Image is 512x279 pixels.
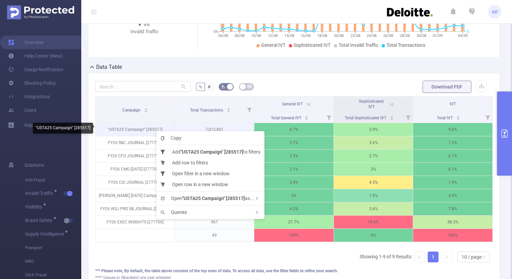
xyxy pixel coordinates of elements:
[227,107,231,111] div: Sort
[244,97,254,123] i: Filter menu
[390,117,393,119] i: icon: caret-down
[271,116,302,120] span: Total General IVT
[144,22,150,27] span: 9%
[413,189,492,202] p: 4.9%
[334,202,413,215] p: 3.6%
[428,252,439,262] li: 1
[95,136,175,149] p: FY26 R&C JOURNAL [277705]
[367,34,377,38] tspan: 24/08
[359,99,384,109] span: Sophisticated IVT
[428,252,438,262] a: 1
[95,163,175,176] p: FY26 CMO [DATE] [277704]
[350,34,360,38] tspan: 22/08
[334,150,413,162] p: 2.7%
[254,202,334,215] p: 4.2%
[161,135,182,141] span: Copy
[433,34,443,38] tspan: 01/09
[456,115,460,119] div: Sort
[144,107,148,109] i: icon: caret-up
[214,29,218,34] tspan: 0%
[8,49,63,63] a: Help Center (New)
[33,123,93,134] div: "USTA25 Campaign" [285517]
[218,34,228,38] tspan: 06/08
[208,84,211,89] span: #
[161,210,168,215] i: icon: search
[423,81,471,93] button: Download PDF
[180,149,243,155] b: "USTA25 Campaign" [285517]
[175,229,254,242] p: 49
[254,176,334,189] p: 3.4%
[248,84,252,88] i: icon: table
[227,110,230,112] i: icon: caret-down
[413,163,492,176] p: 6.1%
[182,196,245,201] b: "USTA25 Campaign" [285517]
[156,179,264,190] li: Open row in a new window
[25,191,56,196] span: Invalid Traffic
[161,136,168,140] i: icon: copy
[161,196,254,201] span: Open as...
[121,28,168,35] div: Invalid Traffic
[95,216,175,228] p: FY26 EXEC INSIGHTS [277706]
[25,232,66,236] span: Supply Intelligence
[144,110,148,112] i: icon: caret-down
[413,229,492,242] p: 100%
[24,118,41,132] a: Reports
[339,42,378,48] span: Total Invalid Traffic
[403,112,413,123] i: Filter menu
[445,255,449,259] i: icon: right
[156,146,264,157] li: Add to filters
[457,34,467,38] tspan: 04/09
[254,136,334,149] p: 3.7%
[254,150,334,162] p: 3.3%
[175,216,254,228] p: 961
[268,34,277,38] tspan: 12/08
[450,102,456,106] span: IVT
[156,168,264,179] li: Open filter in a new window
[95,268,493,274] div: *** Please note, By default, the table above consists of the top rows of data. To access all data...
[456,115,460,117] i: icon: caret-up
[255,211,259,214] i: icon: right
[175,123,254,136] p: 7,012,901
[441,252,452,262] li: Next Page
[161,210,187,215] span: Queries
[227,107,230,109] i: icon: caret-up
[334,163,413,176] p: 3%
[390,115,394,119] div: Sort
[294,42,330,48] span: Sophisticated IVT
[317,34,327,38] tspan: 18/08
[254,189,334,202] p: 3%
[25,255,81,268] span: MRC
[25,204,45,209] span: Visibility
[386,42,425,48] span: Total Transactions
[221,84,225,88] i: icon: bg-colors
[390,115,393,117] i: icon: caret-up
[122,108,142,113] span: Campaign
[8,63,63,76] a: Usage Notification
[254,229,334,242] p: 100%
[456,117,460,119] i: icon: caret-down
[254,216,334,228] p: 27.7%
[254,163,334,176] p: 3.1%
[190,108,224,113] span: Total Transactions
[467,29,469,34] tspan: 0
[413,123,492,136] p: 9.6%
[301,34,311,38] tspan: 16/08
[25,173,81,187] span: Anti-Fraud
[462,252,482,262] div: 10 / page
[360,252,411,262] li: Showing 1-9 of 9 Results
[95,189,175,202] p: [PERSON_NAME] [DATE] Campaign 158744 [287229]
[25,241,81,255] span: Passport
[282,102,303,106] span: General IVT
[334,176,413,189] p: 4.5%
[96,63,122,71] h2: Data Table
[304,115,308,119] div: Sort
[334,216,413,228] p: 10.6%
[95,123,175,136] p: "USTA25 Campaign" [285517]
[324,112,334,123] i: Filter menu
[413,202,492,215] p: 7.8%
[345,116,387,120] span: Total Sophisticated IVT
[255,197,259,200] i: icon: right
[24,122,41,128] span: Reports
[251,34,261,38] tspan: 10/08
[8,76,56,90] a: Blocking Policy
